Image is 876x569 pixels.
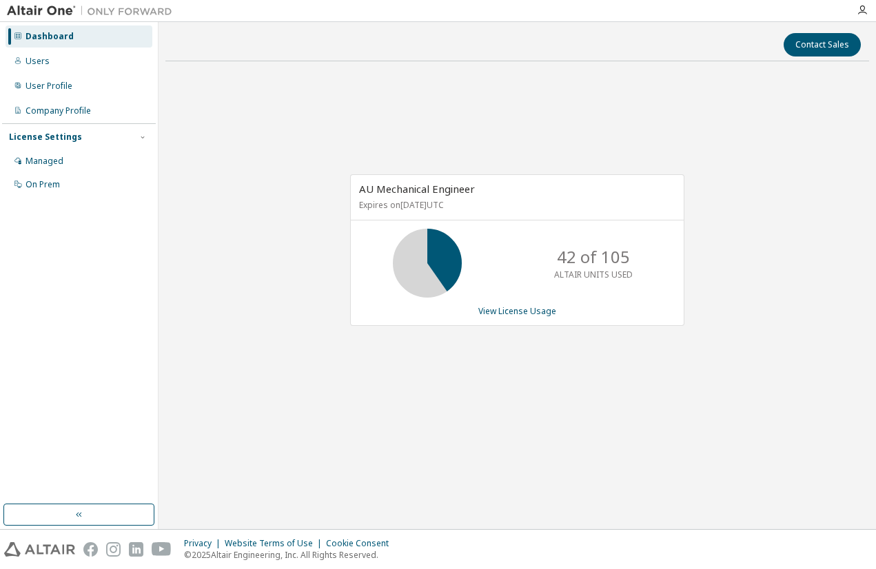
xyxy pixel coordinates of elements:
div: User Profile [26,81,72,92]
div: On Prem [26,179,60,190]
p: © 2025 Altair Engineering, Inc. All Rights Reserved. [184,549,397,561]
div: Managed [26,156,63,167]
div: License Settings [9,132,82,143]
p: Expires on [DATE] UTC [359,199,672,211]
span: AU Mechanical Engineer [359,182,475,196]
p: ALTAIR UNITS USED [554,269,633,280]
img: linkedin.svg [129,542,143,557]
div: Users [26,56,50,67]
div: Privacy [184,538,225,549]
img: instagram.svg [106,542,121,557]
div: Website Terms of Use [225,538,326,549]
button: Contact Sales [784,33,861,56]
img: youtube.svg [152,542,172,557]
div: Cookie Consent [326,538,397,549]
div: Dashboard [26,31,74,42]
img: facebook.svg [83,542,98,557]
a: View License Usage [478,305,556,317]
p: 42 of 105 [557,245,630,269]
div: Company Profile [26,105,91,116]
img: altair_logo.svg [4,542,75,557]
img: Altair One [7,4,179,18]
